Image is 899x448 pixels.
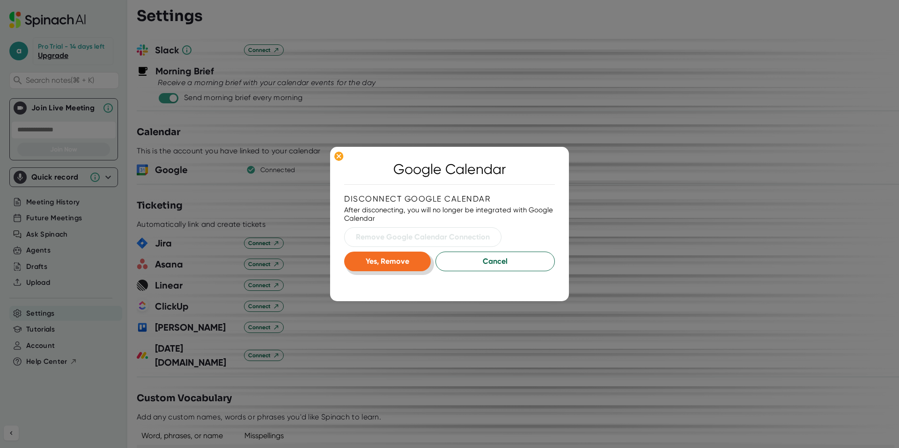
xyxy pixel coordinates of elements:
[435,252,555,271] button: Cancel
[393,161,506,177] div: Google Calendar
[356,231,490,243] span: Remove Google Calendar Connection
[366,257,409,266] span: Yes, Remove
[344,206,555,223] div: After disconecting, you will no longer be integrated with Google Calendar
[447,256,543,267] span: Cancel
[344,194,555,203] div: Disconnect Google Calendar
[344,227,501,247] button: Remove Google Calendar Connection
[344,252,431,271] button: Yes, Remove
